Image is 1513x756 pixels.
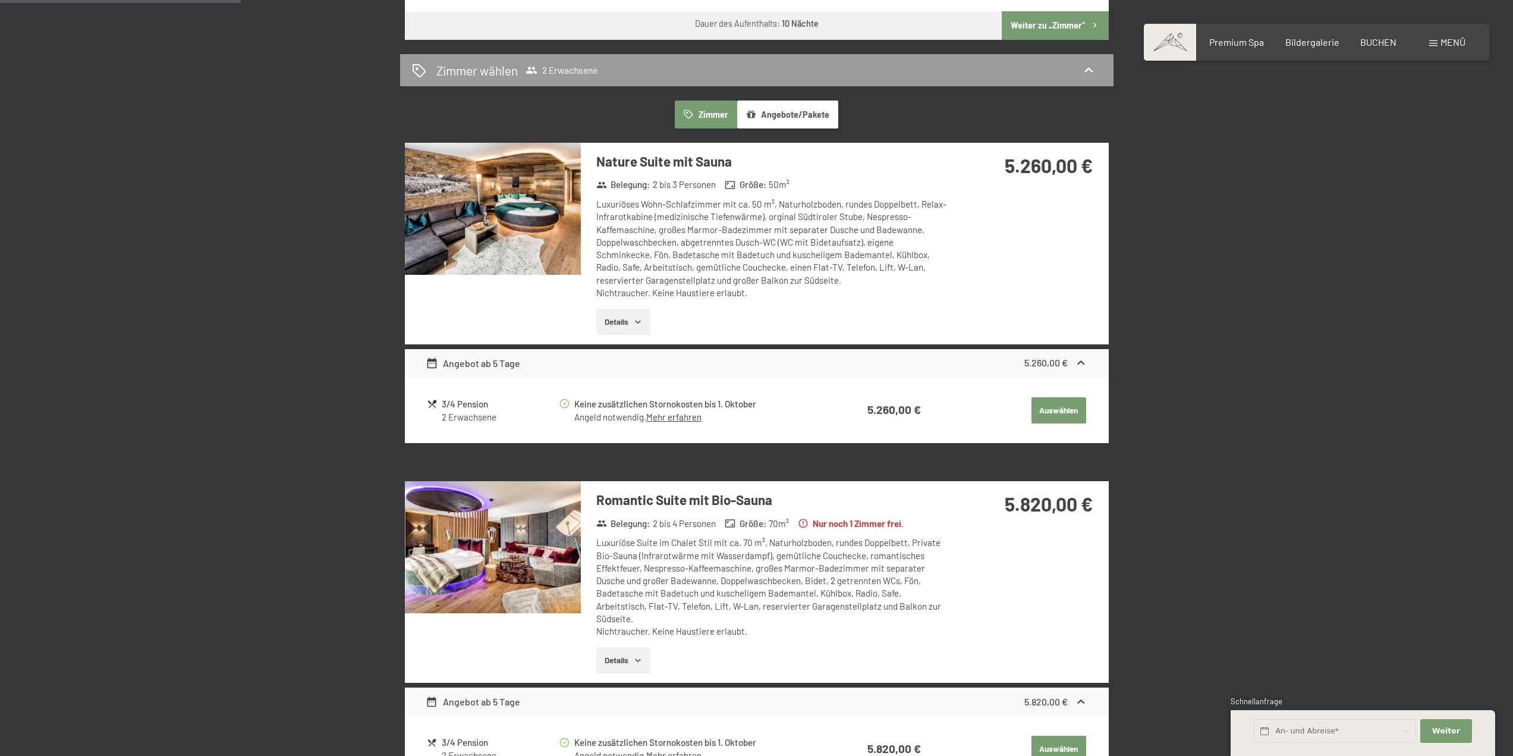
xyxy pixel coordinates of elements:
span: 2 bis 4 Personen [653,517,716,530]
div: Angebot ab 5 Tage5.260,00 € [405,349,1109,378]
strong: 5.820,00 € [867,742,921,755]
a: BUCHEN [1360,36,1396,48]
strong: 5.820,00 € [1024,696,1068,707]
span: 50 m² [769,178,789,191]
div: Keine zusätzlichen Stornokosten bis 1. Oktober [574,397,822,411]
button: Weiter [1420,719,1471,744]
button: Angebote/Pakete [737,101,838,128]
h3: Romantic Suite mit Bio-Sauna [596,491,950,509]
img: mss_renderimg.php [405,143,581,275]
span: 70 m² [769,517,789,530]
button: Weiter zu „Zimmer“ [1002,11,1108,40]
h2: Zimmer wählen [436,62,518,79]
button: Zimmer [675,101,737,128]
strong: 5.260,00 € [1024,357,1068,368]
span: Menü [1440,36,1465,48]
div: Luxuriöses Wohn-Schlafzimmer mit ca. 50 m², Naturholzboden, rundes Doppelbett, Relax-Infrarotkabi... [596,198,950,299]
strong: Größe : [725,178,766,191]
div: Angebot ab 5 Tage5.820,00 € [405,688,1109,716]
div: 3/4 Pension [442,736,558,749]
button: Details [596,309,650,335]
strong: 5.260,00 € [867,403,921,416]
span: Schnellanfrage [1231,697,1282,706]
h3: Nature Suite mit Sauna [596,152,950,171]
span: 2 Erwachsene [526,64,597,76]
strong: Belegung : [596,178,650,191]
button: Details [596,647,650,673]
img: mss_renderimg.php [405,481,581,613]
b: 10 Nächte [782,18,819,29]
a: Mehr erfahren [646,412,702,422]
div: Angebot ab 5 Tage [426,695,520,709]
strong: Belegung : [596,517,650,530]
div: Angebot ab 5 Tage [426,356,520,371]
button: Auswählen [1031,397,1086,424]
div: Angeld notwendig. [574,411,822,424]
div: Keine zusätzlichen Stornokosten bis 1. Oktober [574,736,822,749]
strong: Nur noch 1 Zimmer frei. [798,517,904,530]
strong: Größe : [725,517,766,530]
div: Luxuriöse Suite im Chalet Stil mit ca. 70 m², Naturholzboden, rundes Doppelbett, Private Bio-Saun... [596,537,950,638]
span: Weiter [1432,726,1460,736]
div: Dauer des Aufenthalts: [695,18,819,30]
strong: 5.820,00 € [1005,493,1093,515]
div: 2 Erwachsene [442,411,558,424]
span: 2 bis 3 Personen [653,178,716,191]
strong: 5.260,00 € [1005,154,1093,177]
a: Bildergalerie [1285,36,1339,48]
div: 3/4 Pension [442,397,558,411]
a: Premium Spa [1209,36,1264,48]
